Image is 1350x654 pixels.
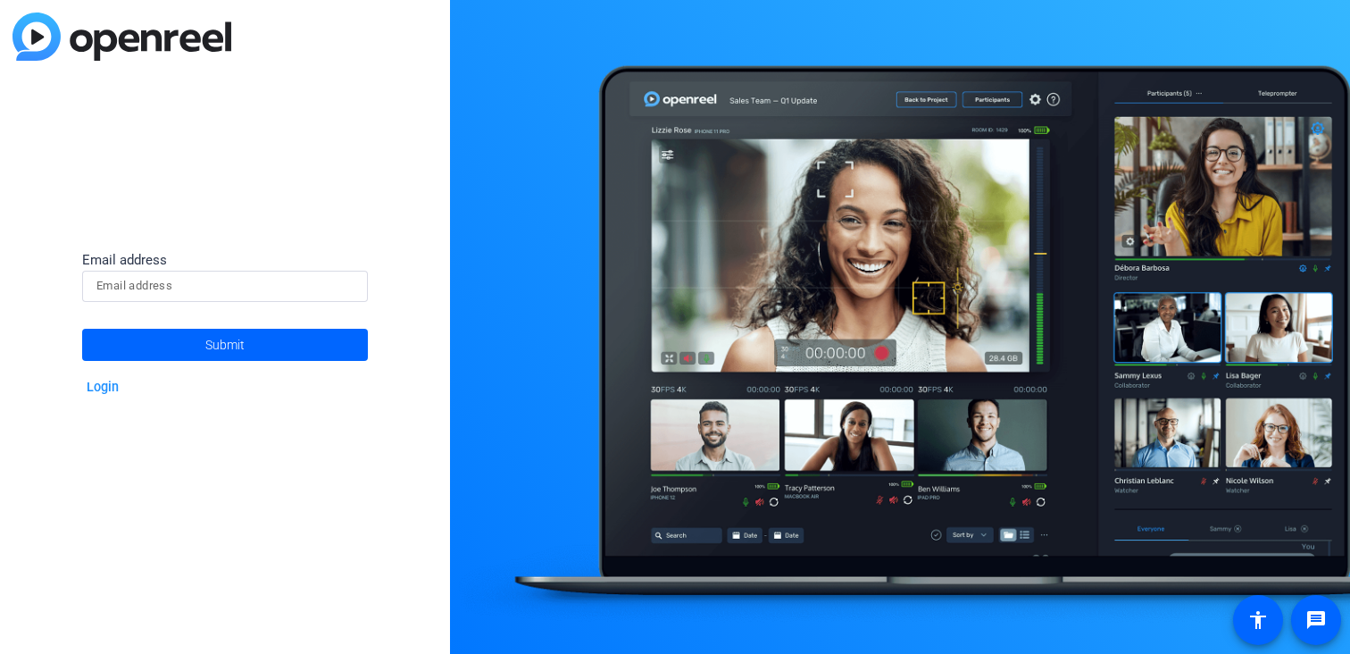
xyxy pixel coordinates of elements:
[1247,609,1269,631] mat-icon: accessibility
[96,275,354,297] input: Email address
[82,252,167,268] span: Email address
[205,323,245,367] span: Submit
[87,380,119,395] a: Login
[82,329,368,361] button: Submit
[1305,609,1327,631] mat-icon: message
[12,13,231,61] img: blue-gradient.svg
